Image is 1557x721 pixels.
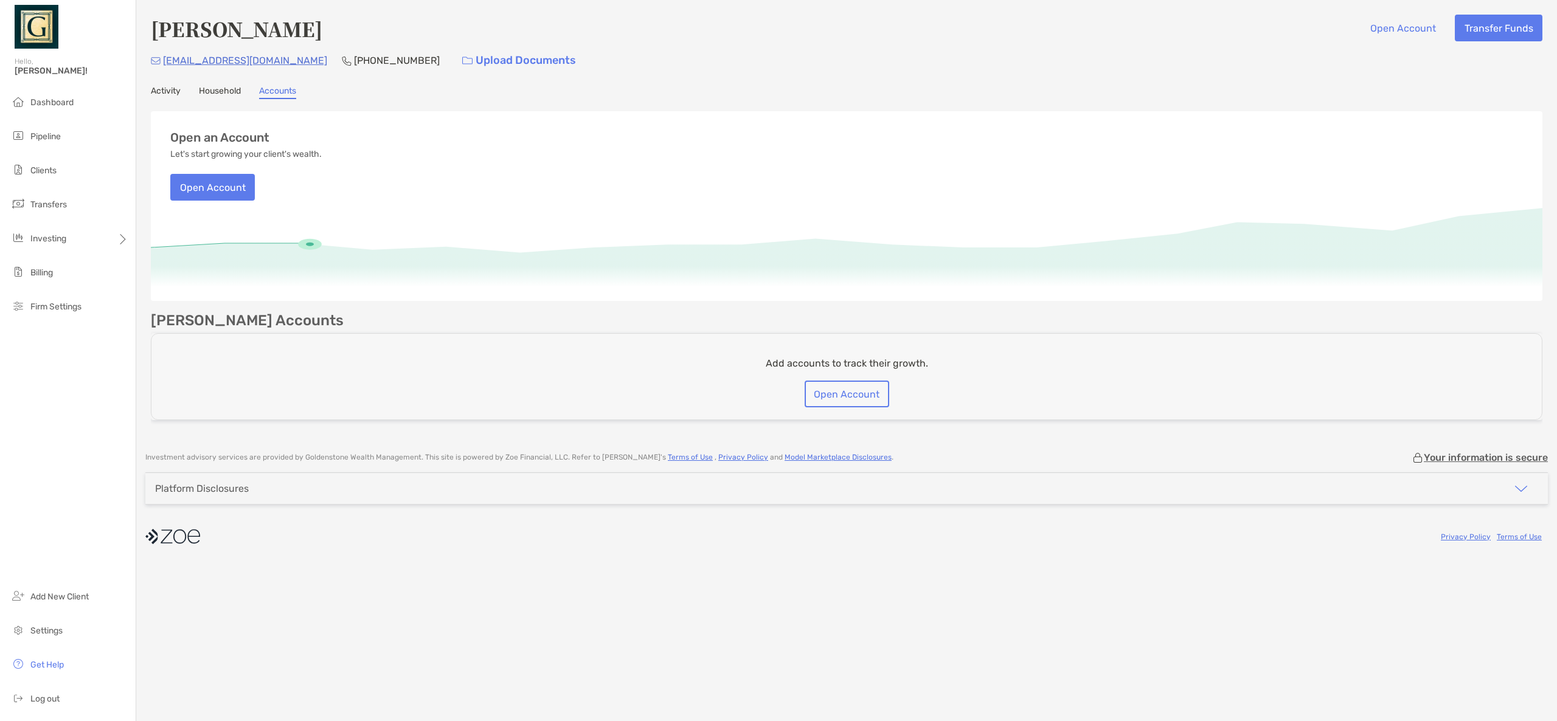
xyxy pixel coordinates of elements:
[11,691,26,705] img: logout icon
[11,230,26,245] img: investing icon
[151,86,181,99] a: Activity
[145,453,893,462] p: Investment advisory services are provided by Goldenstone Wealth Management . This site is powered...
[11,657,26,671] img: get-help icon
[1441,533,1491,541] a: Privacy Policy
[11,94,26,109] img: dashboard icon
[170,131,269,145] h3: Open an Account
[170,150,322,159] p: Let's start growing your client's wealth.
[454,47,584,74] a: Upload Documents
[30,302,81,312] span: Firm Settings
[151,313,344,328] p: [PERSON_NAME] Accounts
[766,356,928,371] p: Add accounts to track their growth.
[1455,15,1542,41] button: Transfer Funds
[30,626,63,636] span: Settings
[30,97,74,108] span: Dashboard
[718,453,768,461] a: Privacy Policy
[11,264,26,279] img: billing icon
[30,694,60,704] span: Log out
[151,15,322,43] h4: [PERSON_NAME]
[11,588,26,603] img: add_new_client icon
[805,381,889,407] button: Open Account
[30,592,89,602] span: Add New Client
[11,196,26,211] img: transfers icon
[11,298,26,313] img: firm-settings icon
[30,165,57,176] span: Clients
[30,199,67,210] span: Transfers
[199,86,241,99] a: Household
[15,5,58,49] img: Zoe Logo
[30,131,61,142] span: Pipeline
[30,233,66,244] span: Investing
[170,174,255,201] button: Open Account
[30,267,53,278] span: Billing
[354,53,440,68] p: [PHONE_NUMBER]
[145,523,200,550] img: company logo
[462,57,473,65] img: button icon
[1361,15,1445,41] button: Open Account
[30,660,64,670] span: Get Help
[155,483,249,494] div: Platform Disclosures
[668,453,713,461] a: Terms of Use
[785,453,892,461] a: Model Marketplace Disclosures
[11,128,26,143] img: pipeline icon
[163,53,327,68] p: [EMAIL_ADDRESS][DOMAIN_NAME]
[342,56,352,66] img: Phone Icon
[1514,481,1528,496] img: icon arrow
[11,623,26,637] img: settings icon
[11,162,26,177] img: clients icon
[151,57,161,64] img: Email Icon
[1497,533,1542,541] a: Terms of Use
[1424,452,1548,463] p: Your information is secure
[259,86,296,99] a: Accounts
[15,66,128,76] span: [PERSON_NAME]!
